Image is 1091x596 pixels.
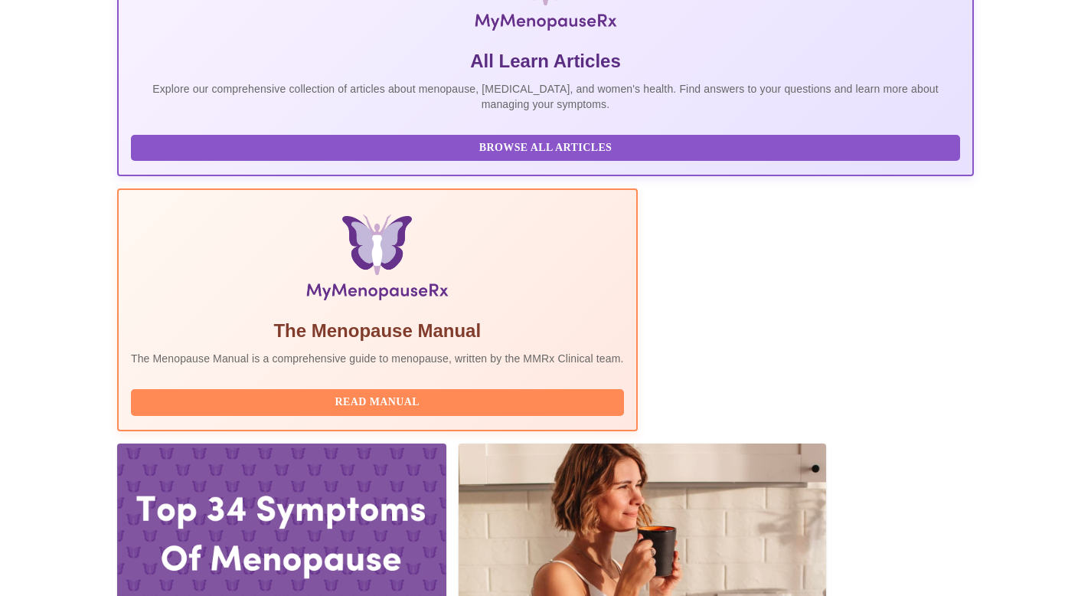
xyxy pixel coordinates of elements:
span: Browse All Articles [146,139,945,158]
span: Read Manual [146,393,609,412]
h5: All Learn Articles [131,49,960,74]
a: Read Manual [131,395,628,408]
p: Explore our comprehensive collection of articles about menopause, [MEDICAL_DATA], and women's hea... [131,81,960,112]
button: Browse All Articles [131,135,960,162]
button: Read Manual [131,389,624,416]
a: Browse All Articles [131,140,964,153]
h5: The Menopause Manual [131,319,624,343]
img: Menopause Manual [209,214,545,306]
p: The Menopause Manual is a comprehensive guide to menopause, written by the MMRx Clinical team. [131,351,624,366]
